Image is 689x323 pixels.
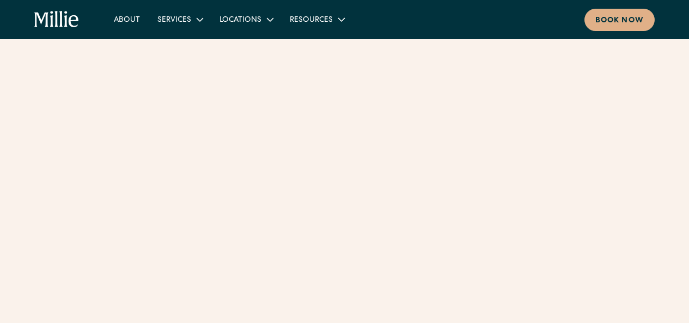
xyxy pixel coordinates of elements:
[219,15,261,26] div: Locations
[211,10,281,28] div: Locations
[105,10,149,28] a: About
[281,10,352,28] div: Resources
[595,15,644,27] div: Book now
[290,15,333,26] div: Resources
[34,11,79,28] a: home
[584,9,655,31] a: Book now
[149,10,211,28] div: Services
[157,15,191,26] div: Services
